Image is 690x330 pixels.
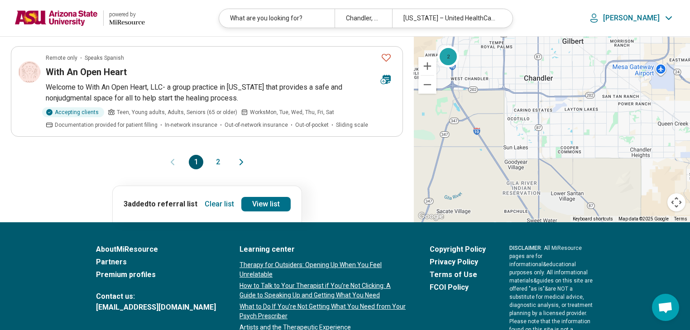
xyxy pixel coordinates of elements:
[149,200,197,208] span: to referral list
[96,269,216,280] a: Premium profiles
[416,210,446,222] img: Google
[674,216,687,221] a: Terms (opens in new tab)
[96,244,216,255] a: AboutMiResource
[124,199,197,210] p: 3 added
[573,216,613,222] button: Keyboard shortcuts
[652,294,679,321] div: Open chat
[96,291,216,302] span: Contact us:
[603,14,660,23] p: [PERSON_NAME]
[109,10,145,19] div: powered by
[240,244,406,255] a: Learning center
[240,302,406,321] a: What to Do If You’re Not Getting What You Need from Your Psych Prescriber
[117,108,237,116] span: Teen, Young adults, Adults, Seniors (65 or older)
[335,9,392,28] div: Chandler, AZ 85225
[437,45,459,67] div: 2
[430,282,486,293] a: FCOI Policy
[667,193,685,211] button: Map camera controls
[46,66,127,78] h3: With An Open Heart
[430,257,486,268] a: Privacy Policy
[418,76,436,94] button: Zoom out
[295,121,329,129] span: Out-of-pocket
[96,302,216,313] a: [EMAIL_ADDRESS][DOMAIN_NAME]
[240,281,406,300] a: How to Talk to Your Therapist if You’re Not Clicking: A Guide to Speaking Up and Getting What You...
[225,121,288,129] span: Out-of-network insurance
[241,197,291,211] a: View list
[46,54,77,62] p: Remote only
[392,9,507,28] div: [US_STATE] – United HealthCare Student Resources
[167,155,178,169] button: Previous page
[46,82,395,104] p: Welcome to With An Open Heart, LLC- a group practice in [US_STATE] that provides a safe and nonju...
[55,121,158,129] span: Documentation provided for patient filling
[201,197,238,211] button: Clear list
[96,257,216,268] a: Partners
[211,155,225,169] button: 2
[42,107,104,117] div: Accepting clients
[418,57,436,75] button: Zoom in
[509,245,541,251] span: DISCLAIMER
[85,54,124,62] span: Speaks Spanish
[14,7,98,29] img: Arizona State University
[416,210,446,222] a: Open this area in Google Maps (opens a new window)
[189,155,203,169] button: 1
[430,244,486,255] a: Copyright Policy
[219,9,334,28] div: What are you looking for?
[377,48,395,67] button: Favorite
[250,108,334,116] span: Works Mon, Tue, Wed, Thu, Fri, Sat
[336,121,368,129] span: Sliding scale
[618,216,669,221] span: Map data ©2025 Google
[14,7,145,29] a: Arizona State Universitypowered by
[430,269,486,280] a: Terms of Use
[240,260,406,279] a: Therapy for Outsiders: Opening Up When You Feel Unrelatable
[236,155,247,169] button: Next page
[165,121,217,129] span: In-network insurance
